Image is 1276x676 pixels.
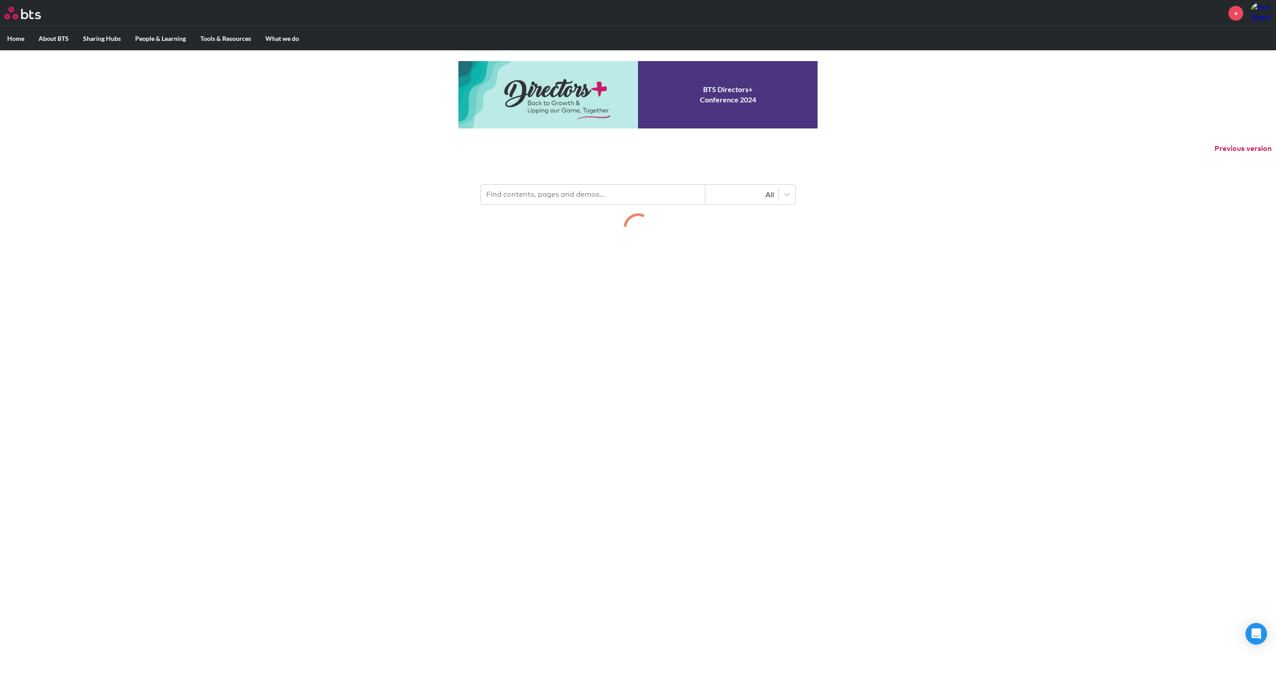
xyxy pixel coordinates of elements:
div: All [710,190,774,199]
label: What we do [258,27,306,50]
div: Open Intercom Messenger [1245,623,1267,645]
input: Find contents, pages and demos... [481,185,705,204]
button: Previous version [1214,144,1272,154]
label: People & Learning [128,27,193,50]
img: BTS Logo [4,7,41,19]
img: Tom Sjögren [1250,2,1272,24]
a: Profile [1250,2,1272,24]
a: Go home [4,7,57,19]
a: + [1228,6,1243,21]
a: Conference 2024 [458,61,818,128]
label: Tools & Resources [193,27,258,50]
label: About BTS [31,27,76,50]
label: Sharing Hubs [76,27,128,50]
